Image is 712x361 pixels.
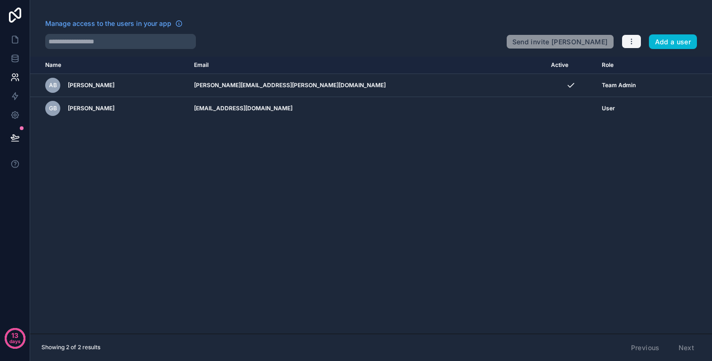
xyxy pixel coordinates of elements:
th: Email [188,57,545,74]
p: 13 [11,331,18,340]
span: [PERSON_NAME] [68,82,114,89]
td: [EMAIL_ADDRESS][DOMAIN_NAME] [188,97,545,120]
span: [PERSON_NAME] [68,105,114,112]
span: Team Admin [602,82,636,89]
th: Active [545,57,596,74]
span: User [602,105,615,112]
th: Role [596,57,676,74]
span: Showing 2 of 2 results [41,344,100,351]
td: [PERSON_NAME][EMAIL_ADDRESS][PERSON_NAME][DOMAIN_NAME] [188,74,545,97]
div: scrollable content [30,57,712,334]
a: Manage access to the users in your app [45,19,183,28]
button: Add a user [649,34,697,49]
span: Manage access to the users in your app [45,19,171,28]
span: AB [49,82,57,89]
th: Name [30,57,188,74]
span: GB [49,105,57,112]
p: days [9,335,21,348]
